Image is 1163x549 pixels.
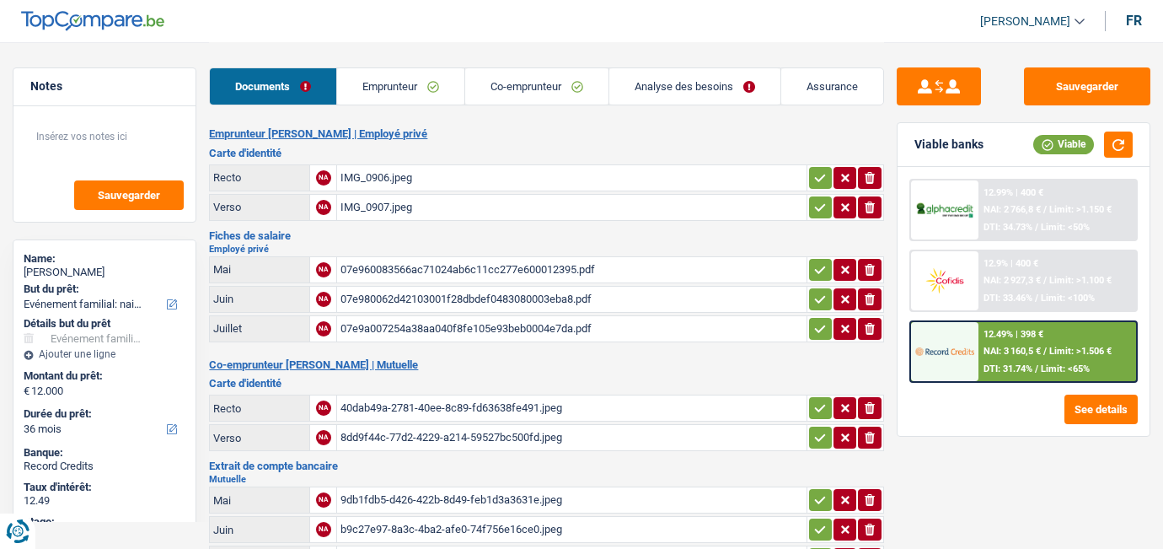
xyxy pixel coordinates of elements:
[316,200,331,215] div: NA
[209,358,883,372] h2: Co-emprunteur [PERSON_NAME] | Mutuelle
[915,336,974,366] img: Record Credits
[914,137,983,152] div: Viable banks
[983,346,1041,357] span: NAI: 3 160,5 €
[316,321,331,336] div: NA
[1035,363,1038,374] span: /
[1041,363,1090,374] span: Limit: <65%
[1049,346,1112,357] span: Limit: >1.506 €
[24,407,182,421] label: Durée du prêt:
[1035,293,1038,304] span: /
[983,293,1032,304] span: DTI: 33.46%
[213,432,306,444] div: Verso
[340,396,803,421] div: 40dab49a-2781-40ee-8c89-fd63638fe491.jpeg
[1049,275,1112,286] span: Limit: >1.100 €
[316,522,331,537] div: NA
[340,287,803,312] div: 07e980062d42103001f28dbdef0483080003eba8.pdf
[316,430,331,445] div: NA
[1043,275,1047,286] span: /
[316,292,331,307] div: NA
[609,68,780,105] a: Analyse des besoins
[316,170,331,186] div: NA
[213,322,306,335] div: Juillet
[340,425,803,450] div: 8dd9f44c-77d2-4229-a214-59527bc500fd.jpeg
[781,68,883,105] a: Assurance
[24,317,185,331] div: Détails but du prêt
[209,475,883,484] h2: Mutuelle
[983,275,1041,286] span: NAI: 2 927,3 €
[1024,67,1150,105] button: Sauvegarder
[983,204,1041,215] span: NAI: 2 766,8 €
[1126,13,1142,29] div: fr
[209,230,883,241] h3: Fiches de salaire
[24,446,185,460] div: Banque:
[213,494,306,507] div: Mai
[340,257,803,283] div: 07e960083566ac71024ab6c11cc277e600012395.pdf
[983,329,1043,340] div: 12.49% | 398 €
[465,68,608,105] a: Co-emprunteur
[337,68,464,105] a: Emprunteur
[1041,293,1095,304] span: Limit: <100%
[340,316,803,342] div: 07e9a007254a38aa040f8fe105e93beb0004e7da.pdf
[209,460,883,471] h3: Extrait de compte bancaire
[24,283,182,296] label: But du prêt:
[316,492,331,508] div: NA
[1033,135,1094,153] div: Viable
[1049,204,1112,215] span: Limit: >1.150 €
[983,187,1043,198] div: 12.99% | 400 €
[1043,204,1047,215] span: /
[340,165,803,191] div: IMG_0906.jpeg
[24,252,185,266] div: Name:
[316,262,331,277] div: NA
[74,180,184,210] button: Sauvegarder
[30,79,179,94] h5: Notes
[340,517,803,542] div: b9c27e97-8a3c-4ba2-afe0-74f756e16ce0.jpeg
[1064,395,1138,424] button: See details
[213,201,306,213] div: Verso
[213,171,306,184] div: Recto
[24,515,185,529] div: Stage:
[967,8,1085,35] a: [PERSON_NAME]
[340,195,803,220] div: IMG_0907.jpeg
[983,222,1032,233] span: DTI: 34.73%
[24,266,185,279] div: [PERSON_NAME]
[24,369,182,383] label: Montant du prêt:
[24,385,29,398] span: €
[209,245,883,254] h2: Employé privé
[915,201,974,219] img: AlphaCredit
[24,348,185,360] div: Ajouter une ligne
[1043,346,1047,357] span: /
[983,258,1038,269] div: 12.9% | 400 €
[1035,222,1038,233] span: /
[1041,222,1090,233] span: Limit: <50%
[915,266,974,295] img: Cofidis
[209,378,883,389] h3: Carte d'identité
[316,401,331,416] div: NA
[209,148,883,159] h3: Carte d'identité
[21,11,164,31] img: TopCompare Logo
[24,481,185,494] div: Taux d'intérêt:
[210,68,336,105] a: Documents
[340,487,803,513] div: 9db1fdb5-d426-422b-8d49-feb1d3a3631e.jpeg
[24,460,185,473] div: Record Credits
[213,293,306,305] div: Juin
[209,127,883,141] h2: Emprunteur [PERSON_NAME] | Employé privé
[980,14,1070,29] span: [PERSON_NAME]
[24,494,185,508] div: 12.49
[213,263,306,276] div: Mai
[213,524,306,536] div: Juin
[98,190,160,201] span: Sauvegarder
[983,363,1032,374] span: DTI: 31.74%
[213,402,306,415] div: Recto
